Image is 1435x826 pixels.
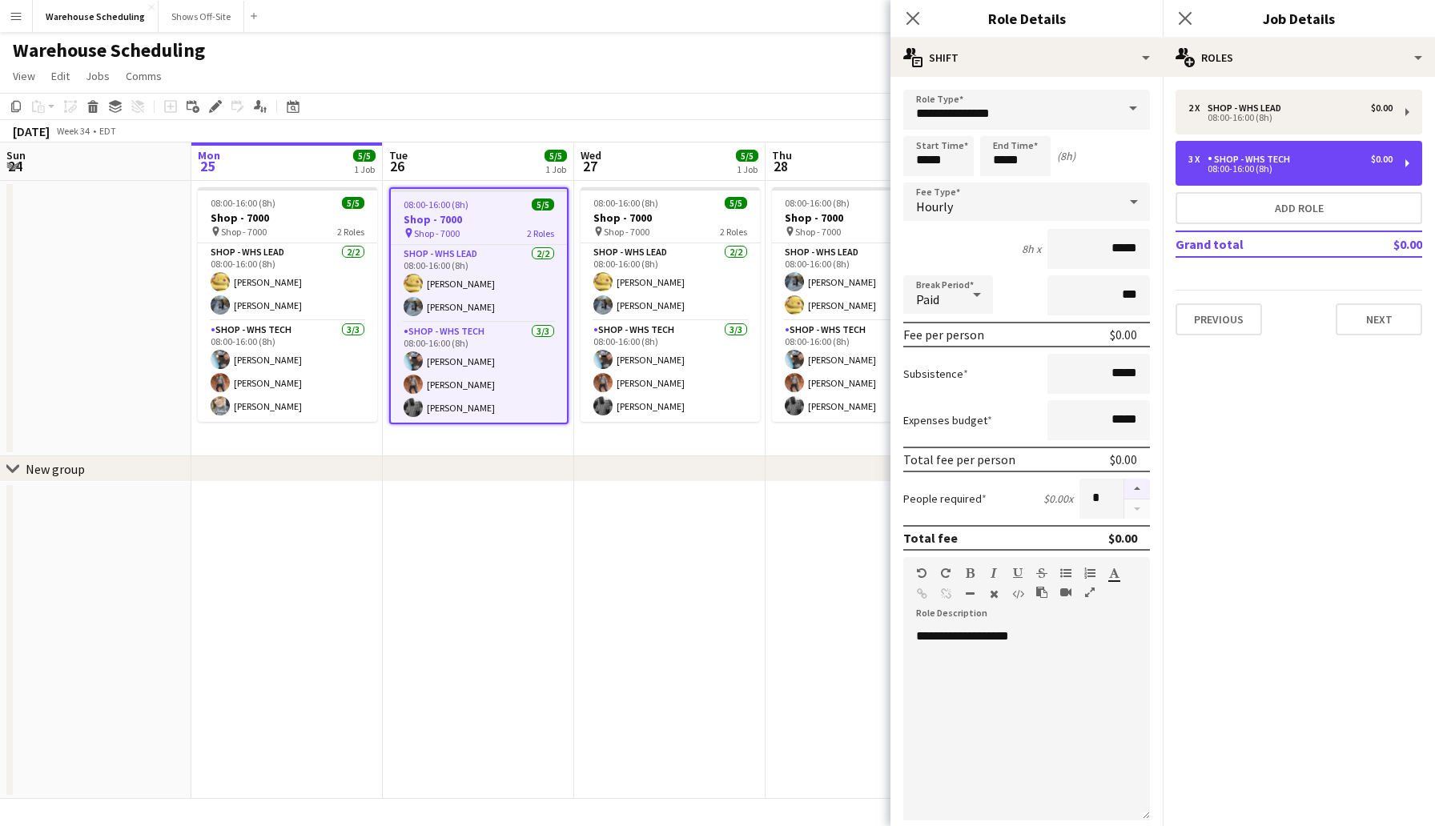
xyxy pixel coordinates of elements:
button: Fullscreen [1084,586,1095,599]
h3: Role Details [890,8,1163,29]
button: Text Color [1108,567,1119,579]
span: 2 Roles [527,227,554,239]
h3: Shop - 7000 [772,211,951,225]
span: 5/5 [736,150,758,162]
span: Shop - 7000 [414,227,460,239]
span: 5/5 [532,198,554,211]
span: 28 [770,157,792,175]
span: 5/5 [725,197,747,209]
app-card-role: Shop - WHS Tech3/308:00-16:00 (8h)[PERSON_NAME][PERSON_NAME][PERSON_NAME] [772,321,951,422]
div: $0.00 [1108,530,1137,546]
app-card-role: Shop - WHS Tech3/308:00-16:00 (8h)[PERSON_NAME][PERSON_NAME][PERSON_NAME] [198,321,377,422]
button: Ordered List [1084,567,1095,579]
div: Total fee per person [903,451,1015,467]
div: Roles [1163,38,1435,77]
span: Sun [6,148,26,162]
a: View [6,66,42,86]
button: Italic [988,567,999,579]
span: 24 [4,157,26,175]
div: 3 x [1188,154,1208,165]
span: 27 [578,157,601,175]
h1: Warehouse Scheduling [13,38,205,62]
span: 08:00-16:00 (8h) [211,197,275,209]
div: Fee per person [903,327,984,343]
button: Next [1336,303,1422,335]
span: Hourly [916,198,953,215]
div: (8h) [1057,149,1075,163]
button: HTML Code [1012,587,1023,600]
span: 25 [195,157,220,175]
app-card-role: Shop - WHS Lead2/208:00-16:00 (8h)[PERSON_NAME][PERSON_NAME] [391,245,567,323]
app-job-card: 08:00-16:00 (8h)5/5Shop - 7000 Shop - 70002 RolesShop - WHS Lead2/208:00-16:00 (8h)[PERSON_NAME][... [772,187,951,422]
h3: Shop - 7000 [391,212,567,227]
span: Week 34 [53,125,93,137]
div: $0.00 [1110,327,1137,343]
div: [DATE] [13,123,50,139]
span: View [13,69,35,83]
h3: Job Details [1163,8,1435,29]
div: Total fee [903,530,958,546]
div: New group [26,461,85,477]
button: Add role [1176,192,1422,224]
span: 5/5 [342,197,364,209]
span: Shop - 7000 [604,226,649,238]
div: EDT [99,125,116,137]
button: Redo [940,567,951,579]
td: Grand total [1176,231,1347,257]
button: Underline [1012,567,1023,579]
div: 2 x [1188,102,1208,114]
button: Shows Off-Site [159,1,244,32]
button: Previous [1176,303,1262,335]
h3: Shop - 7000 [581,211,760,225]
div: 1 Job [354,163,375,175]
span: Shop - 7000 [795,226,841,238]
h3: Shop - 7000 [198,211,377,225]
app-card-role: Shop - WHS Tech3/308:00-16:00 (8h)[PERSON_NAME][PERSON_NAME][PERSON_NAME] [581,321,760,422]
div: $0.00 x [1043,491,1073,506]
app-card-role: Shop - WHS Tech3/308:00-16:00 (8h)[PERSON_NAME][PERSON_NAME][PERSON_NAME] [391,323,567,423]
span: Edit [51,69,70,83]
span: Paid [916,291,939,307]
div: $0.00 [1110,451,1137,467]
button: Insert video [1060,586,1071,599]
span: Tue [389,148,408,162]
div: Shop - WHS Lead [1208,102,1288,114]
span: 5/5 [545,150,567,162]
span: Jobs [86,69,110,83]
button: Unordered List [1060,567,1071,579]
span: 2 Roles [337,226,364,238]
button: Bold [964,567,975,579]
app-job-card: 08:00-16:00 (8h)5/5Shop - 7000 Shop - 70002 RolesShop - WHS Lead2/208:00-16:00 (8h)[PERSON_NAME][... [389,187,569,424]
app-card-role: Shop - WHS Lead2/208:00-16:00 (8h)[PERSON_NAME][PERSON_NAME] [198,243,377,321]
div: 1 Job [545,163,566,175]
button: Horizontal Line [964,587,975,600]
div: 08:00-16:00 (8h) [1188,114,1393,122]
button: Undo [916,567,927,579]
label: Subsistence [903,367,968,381]
div: Shop - WHS Tech [1208,154,1296,165]
a: Jobs [79,66,116,86]
span: Comms [126,69,162,83]
div: $0.00 [1371,154,1393,165]
span: 2 Roles [720,226,747,238]
app-card-role: Shop - WHS Lead2/208:00-16:00 (8h)[PERSON_NAME][PERSON_NAME] [772,243,951,321]
div: 1 Job [737,163,758,175]
span: Thu [772,148,792,162]
button: Warehouse Scheduling [33,1,159,32]
span: 08:00-16:00 (8h) [593,197,658,209]
app-job-card: 08:00-16:00 (8h)5/5Shop - 7000 Shop - 70002 RolesShop - WHS Lead2/208:00-16:00 (8h)[PERSON_NAME][... [198,187,377,422]
span: Mon [198,148,220,162]
td: $0.00 [1347,231,1422,257]
div: 8h x [1022,242,1041,256]
span: Wed [581,148,601,162]
span: 08:00-16:00 (8h) [785,197,850,209]
app-job-card: 08:00-16:00 (8h)5/5Shop - 7000 Shop - 70002 RolesShop - WHS Lead2/208:00-16:00 (8h)[PERSON_NAME][... [581,187,760,422]
span: 08:00-16:00 (8h) [404,198,468,211]
label: Expenses budget [903,413,992,427]
app-card-role: Shop - WHS Lead2/208:00-16:00 (8h)[PERSON_NAME][PERSON_NAME] [581,243,760,321]
div: 08:00-16:00 (8h) [1188,165,1393,173]
button: Clear Formatting [988,587,999,600]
